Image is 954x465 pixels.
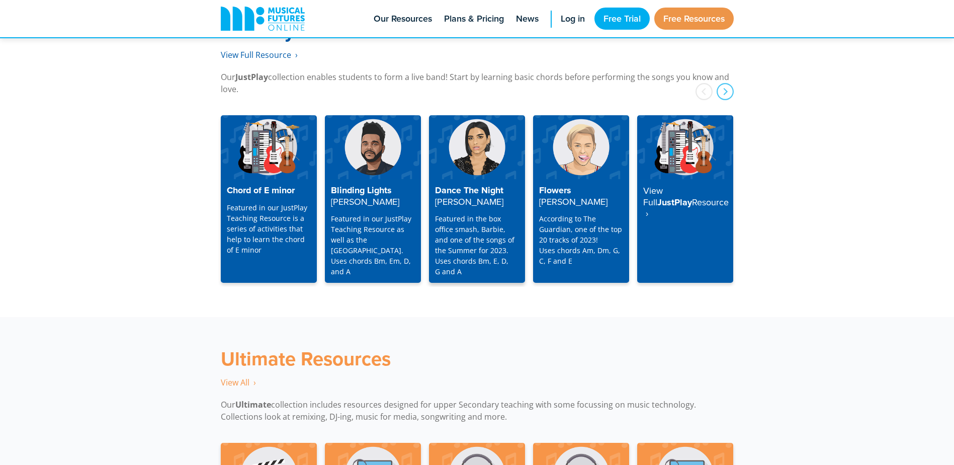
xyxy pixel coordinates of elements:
p: Featured in the box office smash, Barbie, and one of the songs of the Summer for 2023. Uses chord... [435,213,519,277]
strong: [PERSON_NAME] [331,195,399,208]
a: Dance The Night[PERSON_NAME] Featured in the box office smash, Barbie, and one of the songs of th... [429,115,525,283]
p: Our collection enables students to form a live band! Start by learning basic chords before perfor... [221,71,734,95]
a: View FullJustPlayResource ‎ › [637,115,733,283]
a: Chord of E minor Featured in our JustPlay Teaching Resource is a series of activities that help t... [221,115,317,283]
p: According to The Guardian, one of the top 20 tracks of 2023! Uses chords Am, Dm, G, C, F and E [539,213,623,266]
a: Blinding Lights[PERSON_NAME] Featured in our JustPlay Teaching Resource as well as the [GEOGRAPHI... [325,115,421,283]
a: Free Trial [594,8,650,30]
p: Featured in our JustPlay Teaching Resource is a series of activities that help to learn the chord... [227,202,311,255]
a: View All ‎ › [221,377,256,389]
h4: JustPlay [643,185,727,219]
h4: Blinding Lights [331,185,415,207]
h4: Chord of E minor [227,185,311,196]
strong: [PERSON_NAME] [435,195,503,208]
span: Plans & Pricing [444,12,504,26]
span: Log in [561,12,585,26]
strong: [PERSON_NAME] [539,195,608,208]
strong: Ultimate [235,399,271,410]
span: Our Resources [374,12,432,26]
span: News [516,12,539,26]
a: Free Resources [654,8,734,30]
p: Our collection includes resources designed for upper Secondary teaching with some focussing on mu... [221,399,734,423]
strong: Ultimate Resources [221,345,391,372]
strong: Resource ‎ › [643,196,729,220]
h4: Dance The Night [435,185,519,207]
strong: View Full [643,184,663,208]
h4: Flowers [539,185,623,207]
strong: JustPlay [235,71,268,83]
div: prev [696,83,713,100]
p: Featured in our JustPlay Teaching Resource as well as the [GEOGRAPHIC_DATA]. Uses chords Bm, Em, ... [331,213,415,277]
span: View Full Resource‎‏‏‎ ‎ › [221,49,298,60]
a: View Full Resource‎‏‏‎ ‎ › [221,49,298,61]
div: next [717,83,734,100]
a: Flowers[PERSON_NAME] According to The Guardian, one of the top 20 tracks of 2023!Uses chords Am, ... [533,115,629,283]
